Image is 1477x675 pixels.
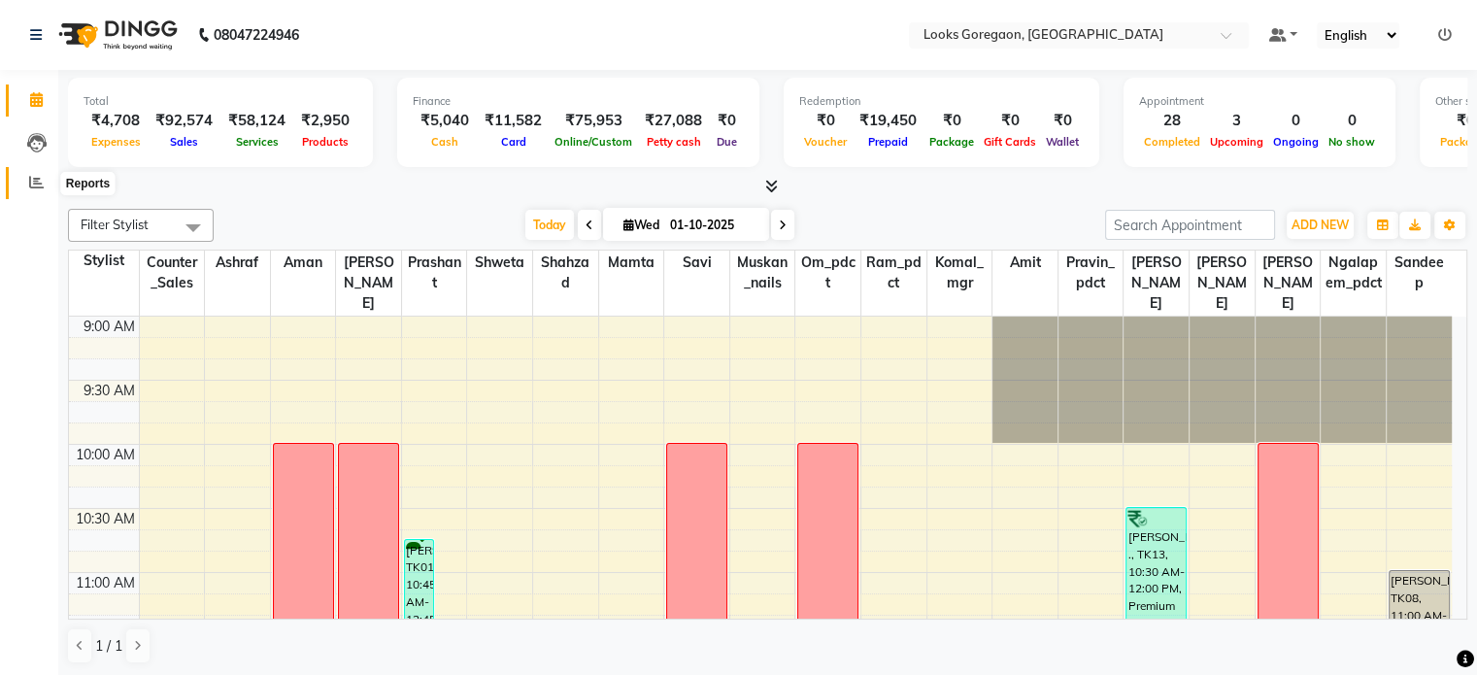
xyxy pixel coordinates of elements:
span: [PERSON_NAME] [1124,251,1189,316]
span: Mamta [599,251,664,275]
span: Sandeep [1387,251,1452,295]
span: Gift Cards [979,135,1041,149]
span: ADD NEW [1292,218,1349,232]
span: Ngalapem_pdct [1321,251,1386,295]
span: Upcoming [1205,135,1268,149]
div: ₹58,124 [220,110,293,132]
span: Expenses [86,135,146,149]
div: Appointment [1139,93,1380,110]
div: ₹2,950 [293,110,357,132]
div: 9:00 AM [80,317,139,337]
span: Ongoing [1268,135,1324,149]
span: Filter Stylist [81,217,149,232]
div: 10:30 AM [72,509,139,529]
span: Pravin_pdct [1058,251,1124,295]
span: Sales [165,135,203,149]
span: Today [525,210,574,240]
div: 9:30 AM [80,381,139,401]
div: Stylist [69,251,139,271]
span: Completed [1139,135,1205,149]
span: Cash [426,135,463,149]
span: 1 / 1 [95,636,122,657]
span: Aman [271,251,336,275]
span: Savi [664,251,729,275]
span: Amit [992,251,1057,275]
span: Prashant [402,251,467,295]
div: 0 [1324,110,1380,132]
span: muskan_nails [730,251,795,295]
div: Finance [413,93,744,110]
span: Petty cash [642,135,706,149]
input: Search Appointment [1105,210,1275,240]
span: Card [496,135,531,149]
span: Counter_Sales [140,251,205,295]
input: 2025-10-01 [664,211,761,240]
div: 0 [1268,110,1324,132]
span: Online/Custom [550,135,637,149]
span: No show [1324,135,1380,149]
div: ₹27,088 [637,110,710,132]
div: ₹19,450 [852,110,924,132]
span: Services [231,135,284,149]
span: Ashraf [205,251,270,275]
span: Voucher [799,135,852,149]
span: Due [712,135,742,149]
div: Total [84,93,357,110]
span: Package [924,135,979,149]
div: ₹0 [799,110,852,132]
span: [PERSON_NAME] [336,251,401,316]
span: [PERSON_NAME] [1190,251,1255,316]
div: Reports [61,172,115,195]
div: ₹0 [710,110,744,132]
div: ₹92,574 [148,110,220,132]
div: ₹0 [924,110,979,132]
div: Redemption [799,93,1084,110]
div: ₹0 [1041,110,1084,132]
span: Products [297,135,353,149]
span: Ram_pdct [861,251,926,295]
button: ADD NEW [1287,212,1354,239]
div: ₹5,040 [413,110,477,132]
b: 08047224946 [214,8,299,62]
div: ₹4,708 [84,110,148,132]
div: 28 [1139,110,1205,132]
span: Komal_mgr [927,251,992,295]
span: om_pdct [795,251,860,295]
span: Prepaid [863,135,913,149]
div: 11:00 AM [72,573,139,593]
div: ₹75,953 [550,110,637,132]
div: 3 [1205,110,1268,132]
span: [PERSON_NAME] [1256,251,1321,316]
div: ₹0 [979,110,1041,132]
span: Wed [619,218,664,232]
span: Shahzad [533,251,598,295]
div: ₹11,582 [477,110,550,132]
img: logo [50,8,183,62]
span: Wallet [1041,135,1084,149]
div: 10:00 AM [72,445,139,465]
span: Shweta [467,251,532,275]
